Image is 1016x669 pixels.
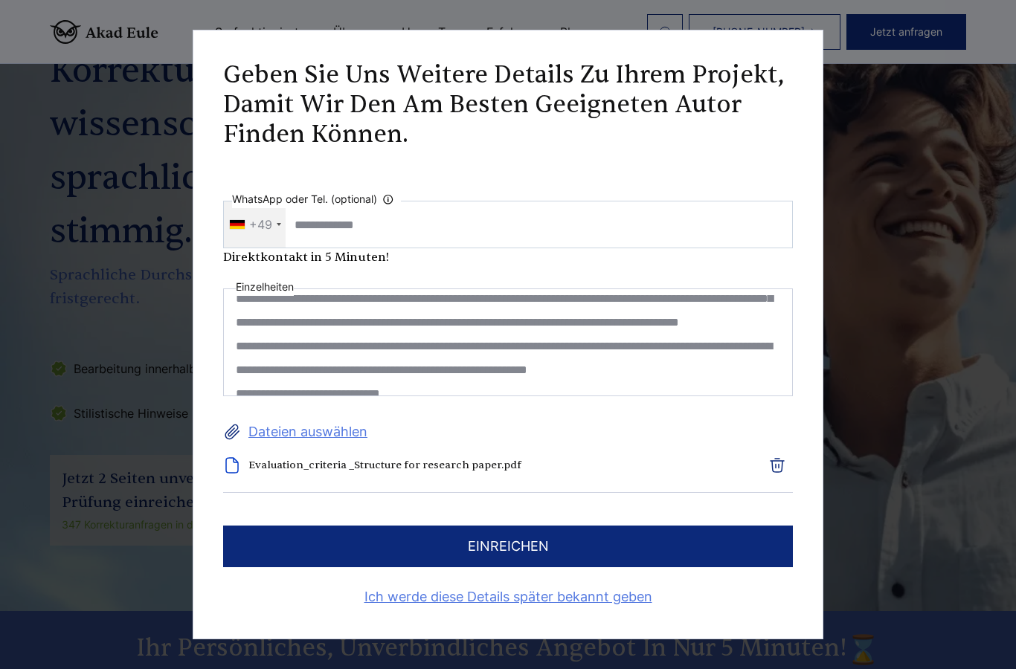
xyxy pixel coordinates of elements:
[249,213,272,236] div: +49
[223,248,793,266] div: Direktkontakt in 5 Minuten!
[236,278,294,296] label: Einzelheiten
[223,60,793,149] h2: Geben Sie uns weitere Details zu Ihrem Projekt, damit wir den am besten geeigneten Autor finden k...
[232,190,401,208] label: WhatsApp oder Tel. (optional)
[223,526,793,567] button: einreichen
[223,456,736,474] li: Evaluation_criteria _Structure for research paper.pdf
[224,201,286,248] div: Telephone country code
[223,585,793,609] a: Ich werde diese Details später bekannt geben
[223,420,793,444] label: Dateien auswählen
